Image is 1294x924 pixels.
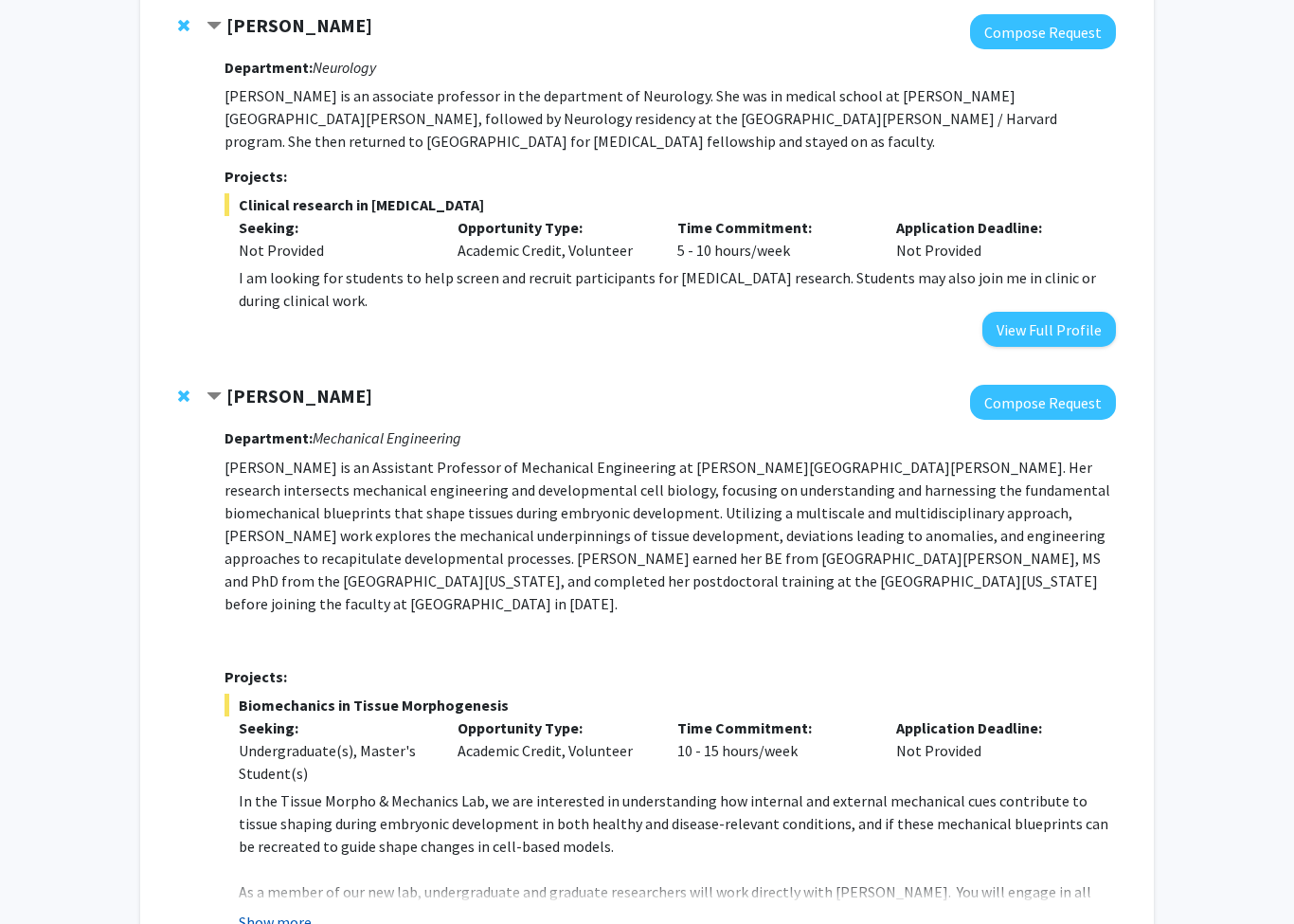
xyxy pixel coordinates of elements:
[225,193,1116,216] span: Clinical research in [MEDICAL_DATA]
[239,789,1116,858] p: In the Tissue Morpho & Mechanics Lab, we are interested in understanding how internal and externa...
[313,428,461,447] i: Mechanical Engineering
[239,216,430,239] p: Seeking:
[239,239,430,262] div: Not Provided
[677,716,869,739] p: Time Commitment:
[225,667,287,686] strong: Projects:
[458,216,649,239] p: Opportunity Type:
[443,716,663,785] div: Academic Credit, Volunteer
[443,216,663,262] div: Academic Credit, Volunteer
[896,716,1087,739] p: Application Deadline:
[207,390,222,405] span: Contract Shinuo Weng Bookmark
[225,456,1116,615] p: [PERSON_NAME] is an Assistant Professor of Mechanical Engineering at [PERSON_NAME][GEOGRAPHIC_DAT...
[225,84,1116,153] p: [PERSON_NAME] is an associate professor in the department of Neurology. She was in medical school...
[226,13,372,37] strong: [PERSON_NAME]
[239,739,430,785] div: Undergraduate(s), Master's Student(s)
[663,716,883,785] div: 10 - 15 hours/week
[239,266,1116,312] p: I am looking for students to help screen and recruit participants for [MEDICAL_DATA] research. St...
[313,58,376,77] i: Neurology
[882,716,1102,785] div: Not Provided
[178,18,189,33] span: Remove Emily Johnson from bookmarks
[970,385,1116,420] button: Compose Request to Shinuo Weng
[226,384,372,408] strong: [PERSON_NAME]
[896,216,1087,239] p: Application Deadline:
[677,216,869,239] p: Time Commitment:
[882,216,1102,262] div: Not Provided
[458,716,649,739] p: Opportunity Type:
[225,428,313,447] strong: Department:
[14,839,81,910] iframe: Chat
[178,389,189,404] span: Remove Shinuo Weng from bookmarks
[970,14,1116,49] button: Compose Request to Emily Johnson
[982,312,1116,347] button: View Full Profile
[207,19,222,34] span: Contract Emily Johnson Bookmark
[225,167,287,186] strong: Projects:
[225,58,313,77] strong: Department:
[239,716,430,739] p: Seeking:
[663,216,883,262] div: 5 - 10 hours/week
[225,694,1116,716] span: Biomechanics in Tissue Morphogenesis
